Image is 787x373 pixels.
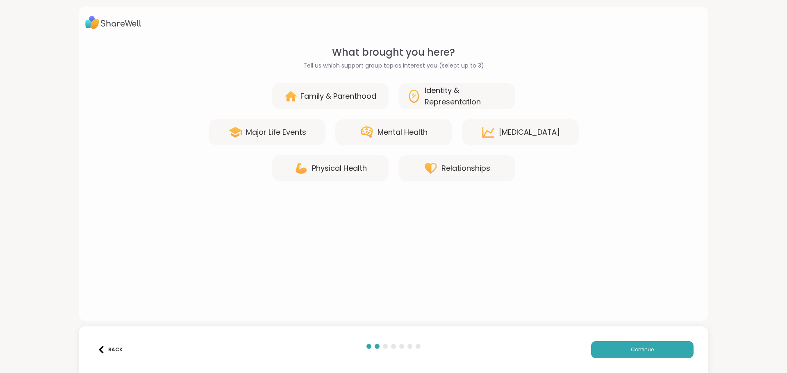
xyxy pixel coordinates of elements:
[93,341,126,358] button: Back
[378,127,428,138] div: Mental Health
[441,163,490,174] div: Relationships
[499,127,560,138] div: [MEDICAL_DATA]
[85,13,141,32] img: ShareWell Logo
[631,346,654,353] span: Continue
[312,163,367,174] div: Physical Health
[300,90,376,102] div: Family & Parenthood
[591,341,694,358] button: Continue
[246,127,306,138] div: Major Life Events
[332,45,455,60] span: What brought you here?
[303,61,484,70] span: Tell us which support group topics interest you (select up to 3)
[98,346,123,353] div: Back
[425,85,507,108] div: Identity & Representation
